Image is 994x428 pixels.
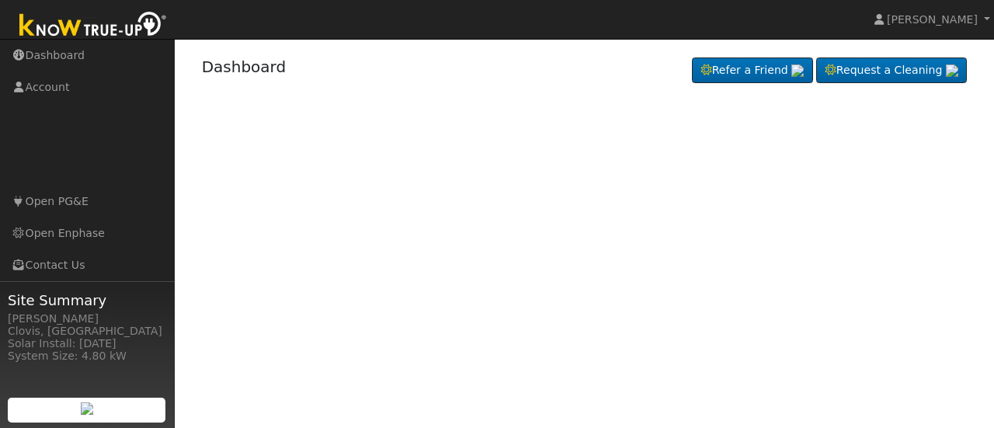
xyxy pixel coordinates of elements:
[202,57,287,76] a: Dashboard
[887,13,978,26] span: [PERSON_NAME]
[8,290,166,311] span: Site Summary
[8,348,166,364] div: System Size: 4.80 kW
[692,57,813,84] a: Refer a Friend
[81,402,93,415] img: retrieve
[791,64,804,77] img: retrieve
[946,64,958,77] img: retrieve
[8,336,166,352] div: Solar Install: [DATE]
[12,9,175,43] img: Know True-Up
[8,311,166,327] div: [PERSON_NAME]
[8,323,166,339] div: Clovis, [GEOGRAPHIC_DATA]
[816,57,967,84] a: Request a Cleaning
